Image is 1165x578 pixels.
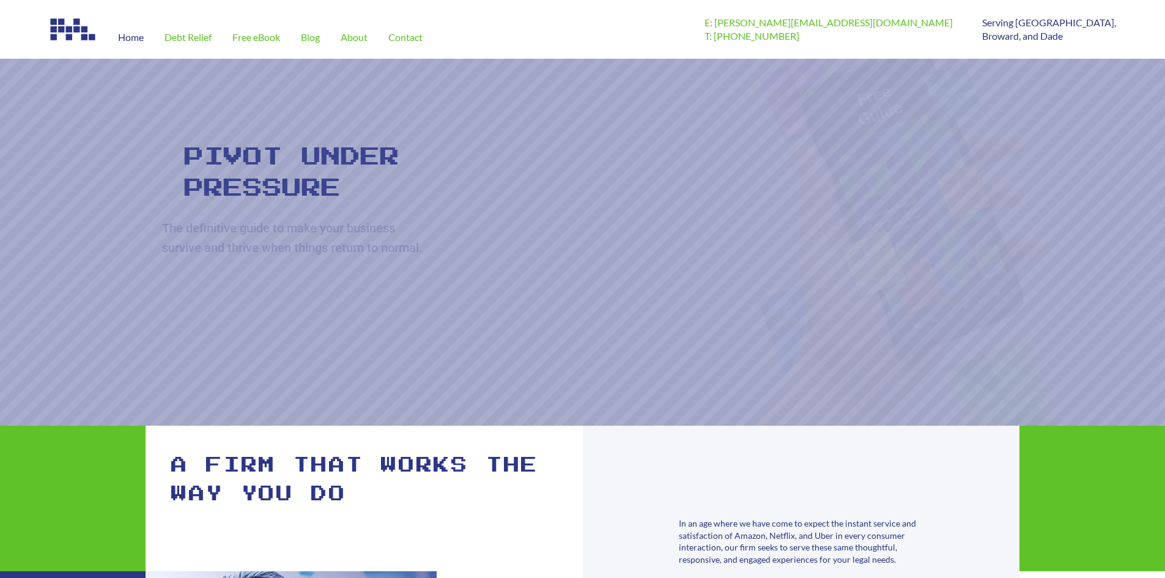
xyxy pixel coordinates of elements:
span: About [341,32,368,42]
a: Free eBook [222,16,290,59]
span: Blog [301,32,320,42]
rs-layer: Pivot Under Pressure [184,142,415,204]
a: About [330,16,378,59]
a: Blog [290,16,330,59]
a: E: [PERSON_NAME][EMAIL_ADDRESS][DOMAIN_NAME] [705,17,953,28]
img: Image [49,16,98,43]
a: T: [PHONE_NUMBER] [705,30,799,42]
a: Contact [378,16,433,59]
p: Serving [GEOGRAPHIC_DATA], Broward, and Dade [982,16,1116,43]
rs-layer: The definitive guide to make your business survive and thrive when things return to normal. [162,218,432,258]
span: Home [118,32,144,42]
a: Help your business [194,276,385,309]
h1: A firm that works the way you do [171,451,558,509]
span: Contact [388,32,423,42]
a: Debt Relief [154,16,222,59]
span: Free eBook [232,32,280,42]
span: Debt Relief [165,32,212,42]
a: Home [108,16,154,59]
